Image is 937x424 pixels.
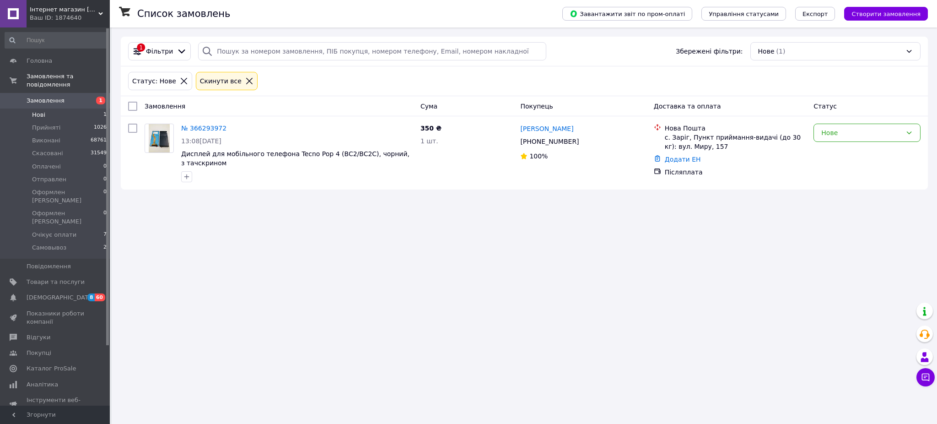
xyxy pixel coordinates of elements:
div: Статус: Нове [130,76,178,86]
span: 1 [103,111,107,119]
span: Статус [813,103,837,110]
span: 68761 [91,136,107,145]
button: Управління статусами [701,7,786,21]
span: 1 шт. [420,137,438,145]
div: с. Заріг, Пункт приймання-видачі (до 30 кг): вул. Миру, 157 [665,133,807,151]
span: Управління статусами [709,11,779,17]
a: Додати ЕН [665,156,701,163]
span: Скасовані [32,149,63,158]
span: 8 [87,294,95,301]
span: Каталог ProSale [27,364,76,373]
span: 0 [103,175,107,184]
button: Чат з покупцем [916,368,935,386]
span: Експорт [802,11,828,17]
span: 13:08[DATE] [181,137,221,145]
span: (1) [776,48,786,55]
span: [DEMOGRAPHIC_DATA] [27,294,94,302]
span: Замовлення [145,103,185,110]
span: Покупці [27,349,51,357]
span: Відгуки [27,333,50,342]
a: [PERSON_NAME] [520,124,573,133]
span: Самовывоз [32,244,66,252]
span: Доставка та оплата [654,103,721,110]
span: 1026 [94,124,107,132]
span: Аналітика [27,381,58,389]
a: Дисплей для мобільного телефона Tecno Pop 4 (BC2/BC2C), чорний, з тачскрином [181,150,409,167]
button: Завантажити звіт по пром-оплаті [562,7,692,21]
span: Виконані [32,136,60,145]
a: № 366293972 [181,125,226,132]
span: 31549 [91,149,107,158]
input: Пошук [5,32,108,49]
div: Cкинути все [198,76,243,86]
span: 0 [103,163,107,171]
a: Фото товару [145,124,174,153]
span: Cума [420,103,437,110]
span: Покупець [520,103,553,110]
span: Завантажити звіт по пром-оплаті [570,10,685,18]
span: Створити замовлення [851,11,921,17]
div: Нова Пошта [665,124,807,133]
span: Оформлен [PERSON_NAME] [32,209,103,226]
span: Нове [758,47,775,56]
span: Фільтри [146,47,173,56]
span: 7 [103,231,107,239]
span: Інструменти веб-майстра та SEO [27,396,85,413]
div: Ваш ID: 1874640 [30,14,110,22]
span: 2 [103,244,107,252]
span: Замовлення та повідомлення [27,72,110,89]
span: Очікує оплати [32,231,76,239]
input: Пошук за номером замовлення, ПІБ покупця, номером телефону, Email, номером накладної [198,42,546,60]
span: Товари та послуги [27,278,85,286]
span: 0 [103,209,107,226]
span: Показники роботи компанії [27,310,85,326]
span: Оплачені [32,163,61,171]
a: Створити замовлення [835,10,928,17]
span: Головна [27,57,52,65]
span: Збережені фільтри: [676,47,743,56]
span: Отправлен [32,175,66,184]
div: Післяплата [665,168,807,177]
span: 100% [529,152,548,160]
div: [PHONE_NUMBER] [518,135,581,148]
span: Замовлення [27,97,65,105]
span: 60 [95,294,105,301]
span: 1 [96,97,105,104]
h1: Список замовлень [137,8,230,19]
span: Інтернет магазин megaget.com.ua [30,5,98,14]
div: Нове [821,128,902,138]
span: Нові [32,111,45,119]
span: 350 ₴ [420,125,442,132]
img: Фото товару [149,124,170,152]
span: Прийняті [32,124,60,132]
span: Повідомлення [27,262,71,271]
button: Експорт [795,7,835,21]
span: Оформлен [PERSON_NAME] [32,188,103,205]
button: Створити замовлення [844,7,928,21]
span: 0 [103,188,107,205]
